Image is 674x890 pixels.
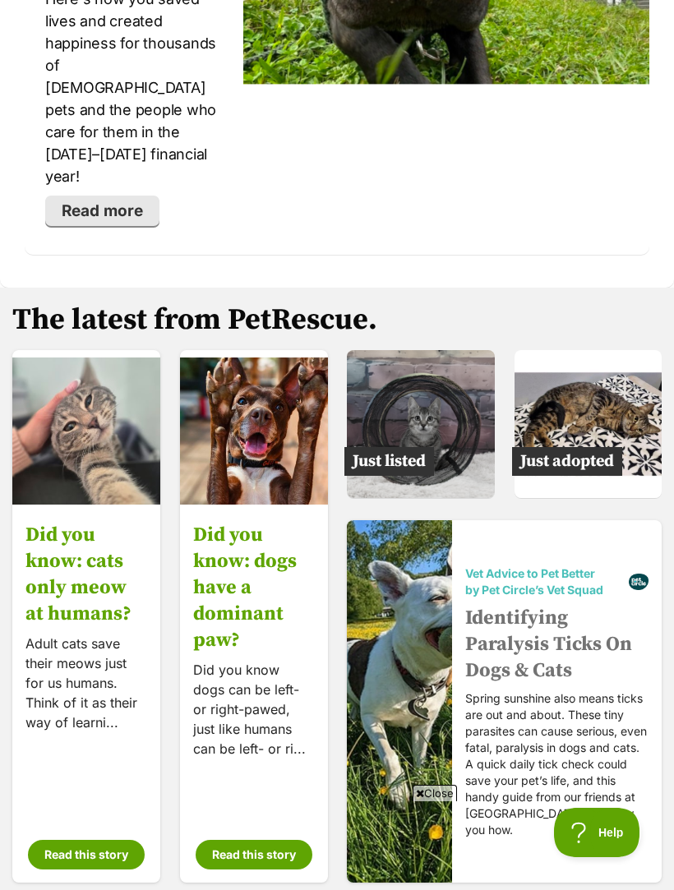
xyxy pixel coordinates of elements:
[347,485,495,501] a: Just listed
[515,350,662,498] img: Male Domestic Short Hair Cat
[344,447,434,476] span: Just listed
[465,690,649,838] p: Spring sunshine also means ticks are out and about. These tiny parasites can cause serious, even ...
[554,808,641,857] iframe: Help Scout Beacon - Open
[512,447,622,476] span: Just adopted
[45,196,159,227] a: Read more
[12,350,160,883] a: Did you know: cats only meow at humans? Did you know: cats only meow at humans? Adult cats save t...
[413,785,457,801] span: Close
[180,357,328,505] img: Did you know: dogs have a dominant paw?
[25,522,147,627] h3: Did you know: cats only meow at humans?
[193,660,315,759] p: Did you know dogs can be left- or right-pawed, just like humans can be left- or ri...
[193,522,315,653] h3: Did you know: dogs have a dominant paw?
[12,357,160,505] img: Did you know: cats only meow at humans?
[347,520,662,883] a: Vet Advice to Pet Better by Pet Circle’s Vet Squad Identifying Paralysis Ticks On Dogs & Cats Spr...
[465,565,629,598] span: Vet Advice to Pet Better by Pet Circle’s Vet Squad
[25,634,147,732] p: Adult cats save their meows just for us humans. Think of it as their way of learni...
[12,304,662,337] h2: The latest from PetRescue.
[38,808,636,882] iframe: Advertisement
[347,350,495,498] img: Female Domestic Short Hair (DSH) Cat
[180,350,328,883] a: Did you know: dogs have a dominant paw? Did you know: dogs have a dominant paw? Did you know dogs...
[28,840,145,869] button: Read this story
[465,605,649,684] h3: Identifying Paralysis Ticks On Dogs & Cats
